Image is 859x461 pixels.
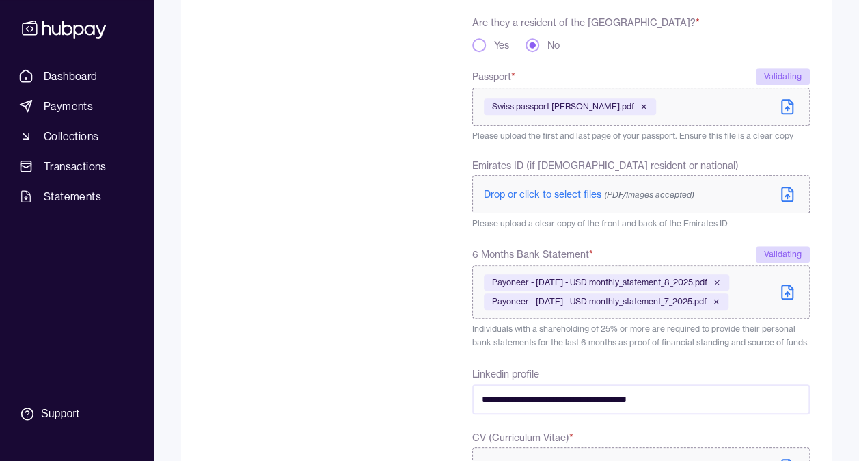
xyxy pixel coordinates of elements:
span: Transactions [44,158,107,174]
label: Yes [494,38,509,52]
span: Payments [44,98,93,114]
span: Please upload the first and last page of your passport. Ensure this file is a clear copy [472,131,793,141]
span: Emirates ID (if [DEMOGRAPHIC_DATA] resident or national) [472,159,739,172]
span: Individuals with a shareholding of 25% or more are required to provide their personal bank statem... [472,324,809,347]
span: CV (Curriculum Vitae) [472,431,573,445]
label: No [547,38,560,52]
label: Linkedin profile [472,368,539,380]
span: 6 Months Bank Statement [472,246,593,263]
div: Validating [756,246,810,263]
span: Payoneer - [DATE] - USD monthly_statement_7_2025.pdf [492,296,707,307]
span: (PDF/Images accepted) [604,189,694,200]
a: Payments [14,94,140,118]
span: Payoneer - [DATE] - USD monthly_statement_8_2025.pdf [492,277,707,288]
a: Transactions [14,154,140,179]
span: Passport [472,68,515,85]
div: Validating [756,68,810,85]
span: Please upload a clear copy of the front and back of the Emirates ID [472,218,728,228]
span: Statements [44,188,101,205]
a: Collections [14,124,140,148]
span: Collections [44,128,98,144]
span: Drop or click to select files [484,188,694,200]
span: Dashboard [44,68,98,84]
a: Support [14,399,140,428]
a: Dashboard [14,64,140,88]
span: Swiss passport [PERSON_NAME].pdf [492,101,634,112]
div: Support [41,406,79,421]
a: Statements [14,184,140,209]
label: Are they a resident of the [GEOGRAPHIC_DATA]? [472,16,700,29]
